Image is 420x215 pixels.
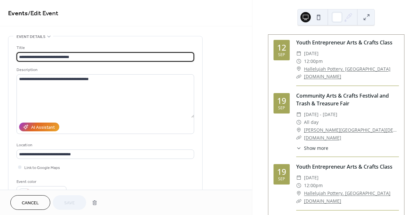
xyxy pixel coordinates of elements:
[24,164,60,171] span: Link to Google Maps
[304,126,399,134] a: [PERSON_NAME][GEOGRAPHIC_DATA][DEMOGRAPHIC_DATA], [GEOGRAPHIC_DATA]
[22,200,39,207] span: Cancel
[277,168,286,176] div: 19
[304,174,319,182] span: [DATE]
[296,189,301,197] div: ​
[296,118,301,126] div: ​
[304,135,341,141] a: [DOMAIN_NAME]
[296,50,301,57] div: ​
[296,65,301,73] div: ​
[17,142,193,149] div: Location
[296,92,389,107] a: Community Arts & Crafts Festival and Trash & Treasure Fair
[304,73,341,79] a: [DOMAIN_NAME]
[304,65,391,73] a: Hallelujah Pottery, [GEOGRAPHIC_DATA]
[296,111,301,118] div: ​
[304,182,323,189] span: 12:00pm
[278,106,285,110] div: Sep
[17,44,193,51] div: Title
[304,198,341,204] a: [DOMAIN_NAME]
[278,53,285,57] div: Sep
[304,111,337,118] span: [DATE] - [DATE]
[296,126,301,134] div: ​
[296,73,301,80] div: ​
[296,39,392,46] a: Youth Entrepreneur Arts & Crafts Class
[8,7,28,20] a: Events
[17,178,65,185] div: Event color
[296,57,301,65] div: ​
[304,57,323,65] span: 12:00pm
[28,7,58,20] span: / Edit Event
[304,50,319,57] span: [DATE]
[296,134,301,142] div: ​
[31,124,55,131] div: AI Assistant
[17,66,193,73] div: Description
[296,145,301,151] div: ​
[10,195,50,210] button: Cancel
[304,145,328,151] span: Show more
[304,118,319,126] span: All day
[296,182,301,189] div: ​
[278,177,285,181] div: Sep
[296,174,301,182] div: ​
[19,123,59,131] button: AI Assistant
[304,189,391,197] a: Hallelujah Pottery, [GEOGRAPHIC_DATA]
[277,97,286,105] div: 19
[277,43,286,52] div: 12
[17,33,45,40] span: Event details
[296,145,328,151] button: ​Show more
[296,163,392,170] a: Youth Entrepreneur Arts & Crafts Class
[296,197,301,205] div: ​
